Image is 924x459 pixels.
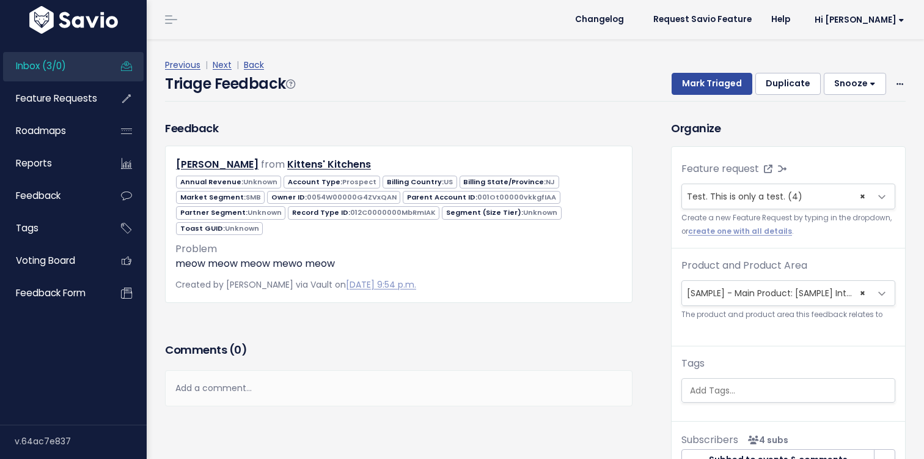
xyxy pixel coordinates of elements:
span: from [261,157,285,171]
span: Record Type ID: [288,206,439,219]
span: 001Ot00000vkkgfIAA [477,192,556,202]
span: 0 [234,342,241,357]
span: Parent Account ID: [403,191,560,204]
span: Billing State/Province: [460,176,559,188]
a: Feedback [3,182,101,210]
a: Inbox (3/0) [3,52,101,80]
a: Next [213,59,232,71]
span: Toast GUID: [176,222,263,235]
span: Segment (Size Tier): [442,206,561,219]
span: Prospect [342,177,376,187]
span: | [203,59,210,71]
a: create one with all details [688,226,792,236]
label: Tags [681,356,705,371]
span: Changelog [575,15,624,24]
span: Owner ID: [267,191,400,204]
a: Request Savio Feature [643,10,761,29]
span: Test. This is only a test. (4) [687,190,802,203]
span: Hi [PERSON_NAME] [815,15,904,24]
span: Unknown [225,223,259,233]
span: Partner Segment: [176,206,285,219]
span: Roadmaps [16,124,66,137]
a: Roadmaps [3,117,101,145]
a: Help [761,10,800,29]
button: Duplicate [755,73,821,95]
a: Feedback form [3,279,101,307]
span: Feedback [16,189,61,202]
h4: Triage Feedback [165,73,295,95]
span: <p><strong>Subscribers</strong><br><br> - Beau Butler<br> - Mark V-Sandbox<br> - Casey Eldridge<b... [743,434,788,446]
img: logo-white.9d6f32f41409.svg [26,6,121,34]
span: | [234,59,241,71]
span: Reports [16,157,52,170]
span: × [860,281,865,305]
span: Test. This is only a test. (4) [681,184,895,209]
a: Previous [165,59,200,71]
span: Account Type: [284,176,380,188]
span: Feedback form [16,286,86,299]
span: Unknown [243,177,277,187]
a: [PERSON_NAME] [176,157,258,171]
span: [SAMPLE] - Main Product: [SAMPLE] Integrations [682,281,870,305]
a: Kittens' Kitchens [287,157,371,171]
span: Feature Requests [16,92,97,105]
h3: Organize [671,120,906,136]
h3: Comments ( ) [165,341,632,359]
span: Unknown [523,207,557,217]
span: Inbox (3/0) [16,59,66,72]
a: Voting Board [3,247,101,275]
div: v.64ac7e837 [15,425,147,457]
small: Create a new Feature Request by typing in the dropdown, or . [681,212,895,238]
small: The product and product area this feedback relates to [681,308,895,321]
span: Problem [175,242,217,256]
span: NJ [546,177,555,187]
span: × [860,184,865,209]
a: Back [244,59,264,71]
a: [DATE] 9:54 p.m. [346,278,416,291]
label: Product and Product Area [681,258,807,273]
a: Feature Requests [3,84,101,113]
p: meow meow meow mewo meow [175,256,622,271]
input: Add Tags... [685,384,898,397]
span: SMB [246,192,261,202]
span: Subscribers [681,433,738,447]
h3: Feedback [165,120,218,136]
span: Billing Country: [383,176,457,188]
span: 0054W00000G4ZVxQAN [307,192,397,202]
label: Feature request [681,162,759,176]
span: [SAMPLE] - Main Product: [SAMPLE] Integrations [681,280,895,306]
span: Market Segment: [176,191,265,204]
a: Hi [PERSON_NAME] [800,10,914,29]
span: Unknown [248,207,282,217]
span: US [444,177,453,187]
span: Created by [PERSON_NAME] via Vault on [175,278,416,291]
button: Snooze [824,73,886,95]
a: Tags [3,214,101,242]
span: 012C0000000MbRmIAK [350,207,436,217]
span: Voting Board [16,254,75,267]
span: Test. This is only a test. (4) [682,184,870,209]
button: Mark Triaged [672,73,752,95]
span: Tags [16,222,38,234]
a: Reports [3,149,101,177]
div: Add a comment... [165,370,632,406]
span: Annual Revenue: [176,176,281,188]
